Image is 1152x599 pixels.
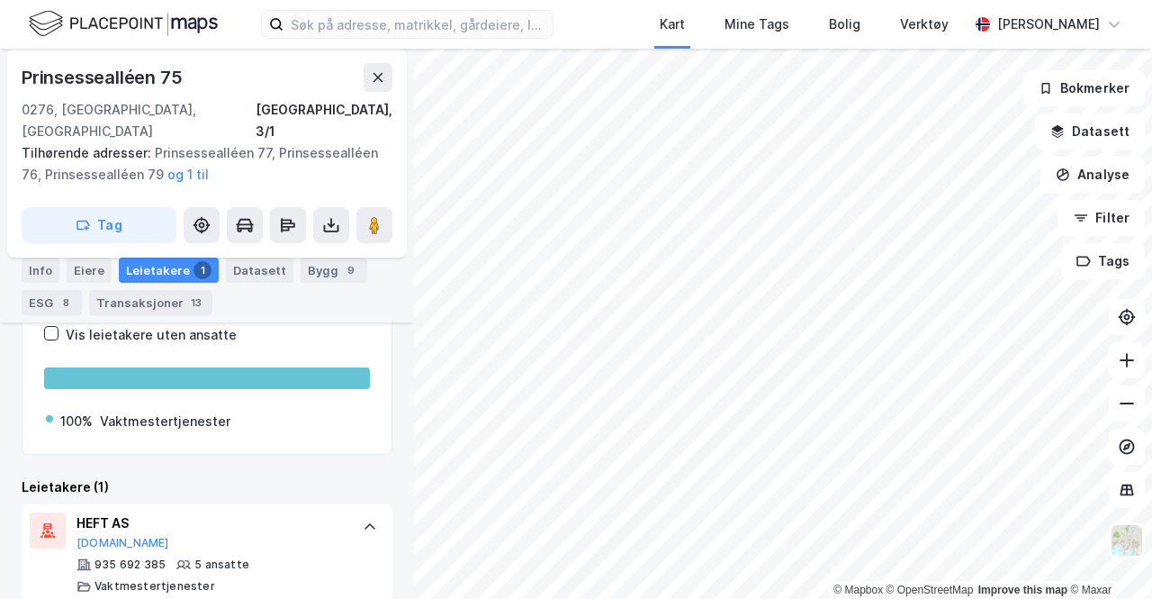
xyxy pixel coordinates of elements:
div: Vaktmestertjenester [94,579,215,594]
div: 1 [193,261,211,279]
div: 8 [57,294,75,312]
button: Filter [1058,200,1145,236]
div: Kart [660,14,685,35]
div: Prinsessealléen 77, Prinsessealléen 76, Prinsessealléen 79 [22,142,378,186]
a: OpenStreetMap [886,584,974,596]
div: Datasett [226,258,293,283]
div: Transaksjoner [89,290,212,315]
button: Bokmerker [1023,70,1145,106]
div: Verktøy [900,14,949,35]
div: Mine Tags [724,14,789,35]
button: [DOMAIN_NAME] [76,536,169,550]
div: Vis leietakere uten ansatte [66,324,237,346]
div: HEFT AS [76,513,345,534]
div: Prinsessealléen 75 [22,63,185,92]
div: Info [22,258,59,283]
img: logo.f888ab2527a4732fd821a326f86c7f29.svg [29,8,218,40]
div: Eiere [67,258,112,283]
div: 9 [342,261,360,279]
input: Søk på adresse, matrikkel, gårdeiere, leietakere eller personer [283,11,553,38]
div: 100% [60,411,93,432]
span: Tilhørende adresser: [22,145,155,160]
iframe: Chat Widget [1062,513,1152,599]
div: Bolig [829,14,860,35]
div: 5 ansatte [194,558,249,572]
button: Analyse [1040,157,1145,193]
div: Leietakere [119,258,219,283]
div: [GEOGRAPHIC_DATA], 3/1 [256,99,392,142]
div: Leietakere (1) [22,476,392,498]
a: Mapbox [833,584,883,596]
div: 0276, [GEOGRAPHIC_DATA], [GEOGRAPHIC_DATA] [22,99,256,142]
div: ESG [22,290,82,315]
div: Bygg [301,258,367,283]
button: Tag [22,207,176,243]
div: 935 692 385 [94,558,166,572]
button: Datasett [1035,113,1145,150]
div: Vaktmestertjenester [100,411,230,432]
button: Tags [1061,243,1145,279]
div: 13 [187,294,205,312]
div: [PERSON_NAME] [997,14,1100,35]
div: Kontrollprogram for chat [1062,513,1152,599]
a: Improve this map [978,584,1067,596]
